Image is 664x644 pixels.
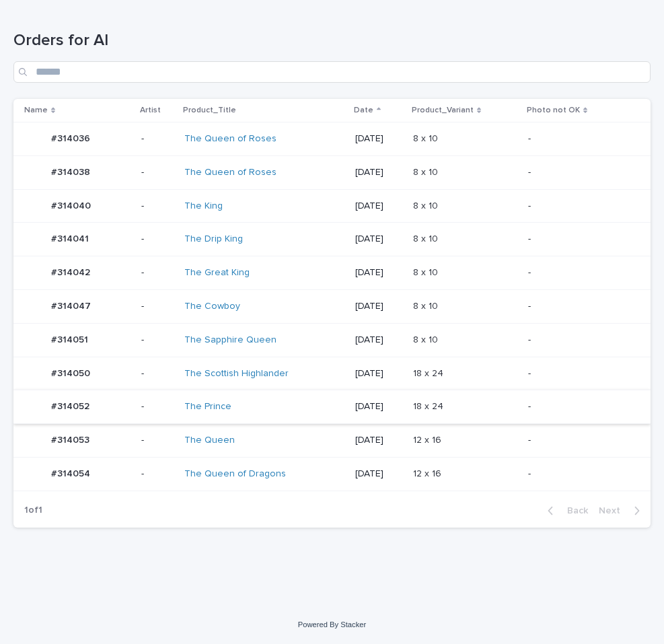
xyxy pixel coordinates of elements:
p: - [528,267,629,279]
p: 8 x 10 [413,298,441,312]
p: 8 x 10 [413,332,441,346]
p: 8 x 10 [413,131,441,145]
a: The Sapphire Queen [184,334,276,346]
p: #314053 [51,432,92,446]
p: 8 x 10 [413,198,441,212]
p: #314040 [51,198,94,212]
p: Product_Title [183,103,236,118]
p: Product_Variant [412,103,474,118]
p: - [141,167,174,178]
h1: Orders for AI [13,31,651,50]
p: #314051 [51,332,91,346]
p: [DATE] [355,167,402,178]
button: Back [537,505,593,517]
tr: #314051#314051 -The Sapphire Queen [DATE]8 x 108 x 10 - [13,323,651,357]
a: The Queen of Dragons [184,468,286,480]
p: [DATE] [355,468,402,480]
p: - [141,234,174,245]
tr: #314047#314047 -The Cowboy [DATE]8 x 108 x 10 - [13,289,651,323]
p: [DATE] [355,401,402,413]
p: [DATE] [355,133,402,145]
a: The King [184,201,223,212]
p: - [528,468,629,480]
p: 18 x 24 [413,398,446,413]
p: Artist [140,103,161,118]
p: - [141,133,174,145]
p: - [141,368,174,380]
a: The Great King [184,267,250,279]
p: 8 x 10 [413,264,441,279]
p: - [528,401,629,413]
p: [DATE] [355,368,402,380]
p: #314050 [51,365,93,380]
p: [DATE] [355,234,402,245]
a: The Scottish Highlander [184,368,289,380]
p: 18 x 24 [413,365,446,380]
p: 8 x 10 [413,231,441,245]
p: - [528,234,629,245]
p: Photo not OK [527,103,580,118]
p: 1 of 1 [13,494,53,527]
p: - [141,401,174,413]
p: - [141,301,174,312]
p: - [528,435,629,446]
p: - [528,301,629,312]
p: - [528,201,629,212]
a: The Prince [184,401,231,413]
p: - [141,468,174,480]
tr: #314038#314038 -The Queen of Roses [DATE]8 x 108 x 10 - [13,155,651,189]
tr: #314041#314041 -The Drip King [DATE]8 x 108 x 10 - [13,223,651,256]
p: - [528,334,629,346]
input: Search [13,61,651,83]
p: #314041 [51,231,91,245]
p: #314054 [51,466,93,480]
p: - [528,167,629,178]
a: The Cowboy [184,301,240,312]
a: The Queen of Roses [184,133,276,145]
p: [DATE] [355,301,402,312]
tr: #314052#314052 -The Prince [DATE]18 x 2418 x 24 - [13,390,651,424]
p: #314042 [51,264,93,279]
p: [DATE] [355,267,402,279]
tr: #314054#314054 -The Queen of Dragons [DATE]12 x 1612 x 16 - [13,457,651,491]
p: #314038 [51,164,93,178]
a: The Drip King [184,234,243,245]
a: The Queen of Roses [184,167,276,178]
span: Back [559,506,588,515]
tr: #314036#314036 -The Queen of Roses [DATE]8 x 108 x 10 - [13,122,651,155]
p: #314036 [51,131,93,145]
button: Next [593,505,651,517]
tr: #314053#314053 -The Queen [DATE]12 x 1612 x 16 - [13,424,651,458]
p: - [528,368,629,380]
p: - [141,334,174,346]
p: [DATE] [355,334,402,346]
p: - [141,267,174,279]
p: 12 x 16 [413,466,444,480]
p: #314052 [51,398,92,413]
tr: #314042#314042 -The Great King [DATE]8 x 108 x 10 - [13,256,651,290]
p: 8 x 10 [413,164,441,178]
tr: #314050#314050 -The Scottish Highlander [DATE]18 x 2418 x 24 - [13,357,651,390]
p: - [528,133,629,145]
p: Name [24,103,48,118]
span: Next [599,506,628,515]
tr: #314040#314040 -The King [DATE]8 x 108 x 10 - [13,189,651,223]
p: - [141,435,174,446]
p: 12 x 16 [413,432,444,446]
p: #314047 [51,298,94,312]
p: [DATE] [355,435,402,446]
p: - [141,201,174,212]
a: The Queen [184,435,235,446]
p: Date [354,103,373,118]
a: Powered By Stacker [298,620,366,629]
p: [DATE] [355,201,402,212]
